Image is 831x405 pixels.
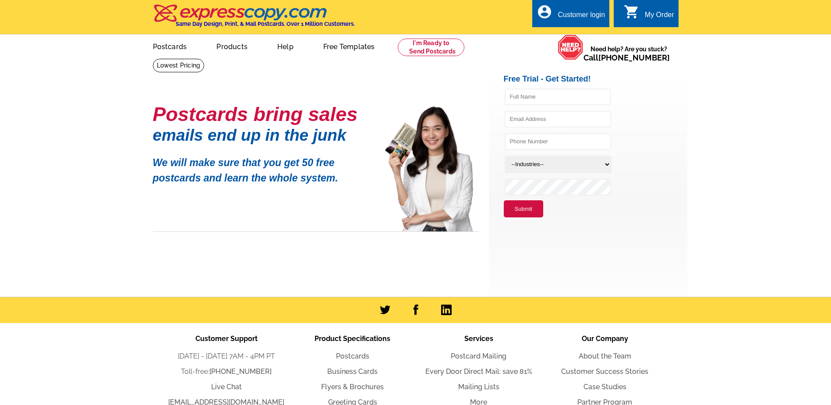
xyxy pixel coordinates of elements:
[558,11,605,23] div: Customer login
[263,36,308,56] a: Help
[582,334,628,343] span: Our Company
[537,10,605,21] a: account_circle Customer login
[505,133,611,150] input: Phone Number
[645,11,674,23] div: My Order
[153,131,372,140] h1: emails end up in the junk
[163,351,290,362] li: [DATE] - [DATE] 7AM - 4PM PT
[504,200,543,218] button: Submit
[209,367,272,376] a: [PHONE_NUMBER]
[153,107,372,122] h1: Postcards bring sales
[583,45,674,62] span: Need help? Are you stuck?
[624,4,640,20] i: shopping_cart
[583,53,670,62] span: Call
[153,11,355,27] a: Same Day Design, Print, & Mail Postcards. Over 1 Million Customers.
[321,383,384,391] a: Flyers & Brochures
[504,75,687,84] h2: Free Trial - Get Started!
[195,334,258,343] span: Customer Support
[211,383,242,391] a: Live Chat
[624,10,674,21] a: shopping_cart My Order
[153,149,372,185] p: We will make sure that you get 50 free postcards and learn the whole system.
[561,367,648,376] a: Customer Success Stories
[579,352,631,360] a: About the Team
[202,36,262,56] a: Products
[583,383,626,391] a: Case Studies
[451,352,506,360] a: Postcard Mailing
[309,36,389,56] a: Free Templates
[327,367,378,376] a: Business Cards
[176,21,355,27] h4: Same Day Design, Print, & Mail Postcards. Over 1 Million Customers.
[558,35,583,60] img: help
[163,366,290,377] li: Toll-free:
[505,89,611,105] input: Full Name
[336,352,369,360] a: Postcards
[425,367,532,376] a: Every Door Direct Mail: save 81%
[139,36,201,56] a: Postcards
[598,53,670,62] a: [PHONE_NUMBER]
[458,383,499,391] a: Mailing Lists
[537,4,552,20] i: account_circle
[505,111,611,128] input: Email Address
[464,334,493,343] span: Services
[315,334,390,343] span: Product Specifications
